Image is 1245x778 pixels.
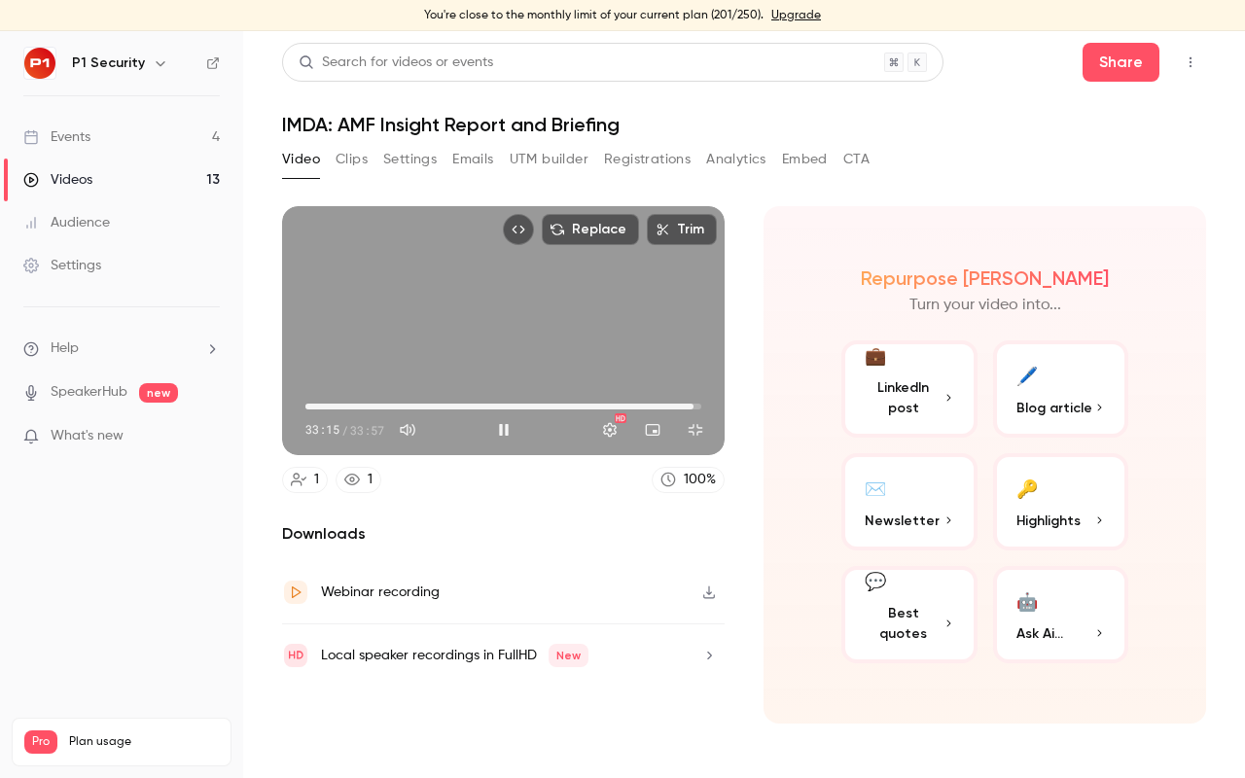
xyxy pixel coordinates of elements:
[782,144,828,175] button: Embed
[1016,360,1038,390] div: 🖊️
[23,127,90,147] div: Events
[865,343,886,370] div: 💼
[909,294,1061,317] p: Turn your video into...
[1016,511,1081,531] span: Highlights
[771,8,821,23] a: Upgrade
[314,470,319,490] div: 1
[1016,585,1038,616] div: 🤖
[23,256,101,275] div: Settings
[452,144,493,175] button: Emails
[633,410,672,449] button: Turn on miniplayer
[368,470,373,490] div: 1
[706,144,766,175] button: Analytics
[321,644,588,667] div: Local speaker recordings in FullHD
[590,410,629,449] button: Settings
[305,421,339,439] span: 33:15
[1016,473,1038,503] div: 🔑
[321,581,440,604] div: Webinar recording
[23,170,92,190] div: Videos
[51,338,79,359] span: Help
[1083,43,1159,82] button: Share
[305,421,384,439] div: 33:15
[865,603,943,644] span: Best quotes
[336,144,368,175] button: Clips
[993,340,1129,438] button: 🖊️Blog article
[350,421,384,439] span: 33:57
[51,382,127,403] a: SpeakerHub
[282,467,328,493] a: 1
[841,566,978,663] button: 💬Best quotes
[51,426,124,446] span: What's new
[615,413,626,423] div: HD
[484,410,523,449] button: Pause
[993,453,1129,550] button: 🔑Highlights
[341,421,348,439] span: /
[652,467,725,493] a: 100%
[549,644,588,667] span: New
[23,213,110,232] div: Audience
[1016,398,1092,418] span: Blog article
[510,144,588,175] button: UTM builder
[841,453,978,550] button: ✉️Newsletter
[993,566,1129,663] button: 🤖Ask Ai...
[684,470,716,490] div: 100 %
[24,730,57,754] span: Pro
[1175,47,1206,78] button: Top Bar Actions
[1016,623,1063,644] span: Ask Ai...
[861,266,1109,290] h2: Repurpose [PERSON_NAME]
[72,53,145,73] h6: P1 Security
[542,214,639,245] button: Replace
[843,144,870,175] button: CTA
[336,467,381,493] a: 1
[503,214,534,245] button: Embed video
[604,144,691,175] button: Registrations
[383,144,437,175] button: Settings
[865,473,886,503] div: ✉️
[841,340,978,438] button: 💼LinkedIn post
[23,338,220,359] li: help-dropdown-opener
[388,410,427,449] button: Mute
[282,144,320,175] button: Video
[282,113,1206,136] h1: IMDA: AMF Insight Report and Briefing
[865,511,940,531] span: Newsletter
[676,410,715,449] button: Exit full screen
[865,377,943,418] span: LinkedIn post
[282,522,725,546] h2: Downloads
[24,48,55,79] img: P1 Security
[299,53,493,73] div: Search for videos or events
[139,383,178,403] span: new
[69,734,219,750] span: Plan usage
[865,569,886,595] div: 💬
[647,214,717,245] button: Trim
